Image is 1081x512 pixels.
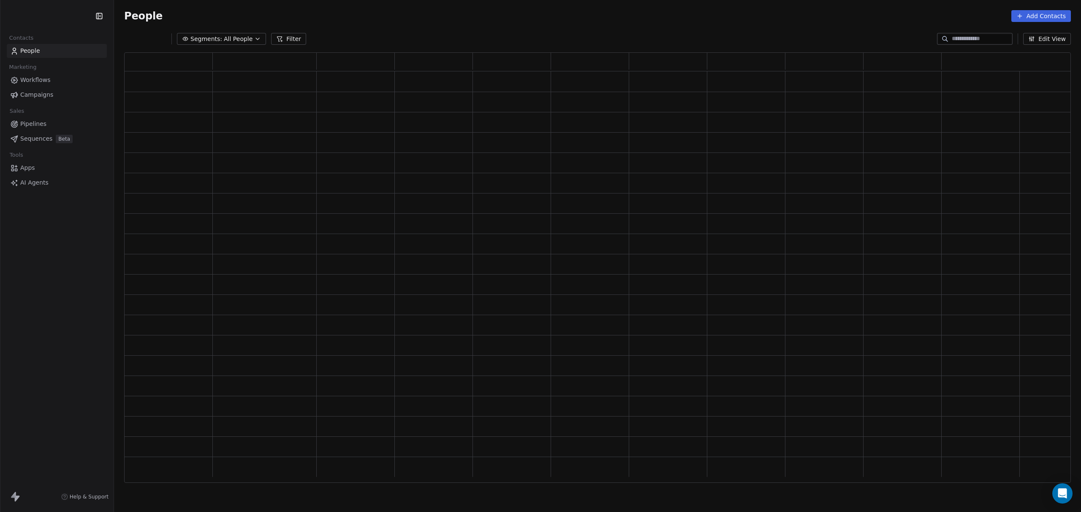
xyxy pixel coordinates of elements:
[7,73,107,87] a: Workflows
[1052,483,1073,504] div: Open Intercom Messenger
[5,32,37,44] span: Contacts
[56,135,73,143] span: Beta
[20,163,35,172] span: Apps
[20,134,52,143] span: Sequences
[1023,33,1071,45] button: Edit View
[20,76,51,84] span: Workflows
[7,44,107,58] a: People
[124,10,163,22] span: People
[20,178,49,187] span: AI Agents
[7,132,107,146] a: SequencesBeta
[190,35,222,44] span: Segments:
[6,105,28,117] span: Sales
[61,493,109,500] a: Help & Support
[70,493,109,500] span: Help & Support
[7,117,107,131] a: Pipelines
[5,61,40,74] span: Marketing
[20,46,40,55] span: People
[1011,10,1071,22] button: Add Contacts
[20,120,46,128] span: Pipelines
[271,33,306,45] button: Filter
[7,161,107,175] a: Apps
[7,176,107,190] a: AI Agents
[20,90,53,99] span: Campaigns
[125,71,1071,483] div: grid
[224,35,253,44] span: All People
[6,149,27,161] span: Tools
[7,88,107,102] a: Campaigns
